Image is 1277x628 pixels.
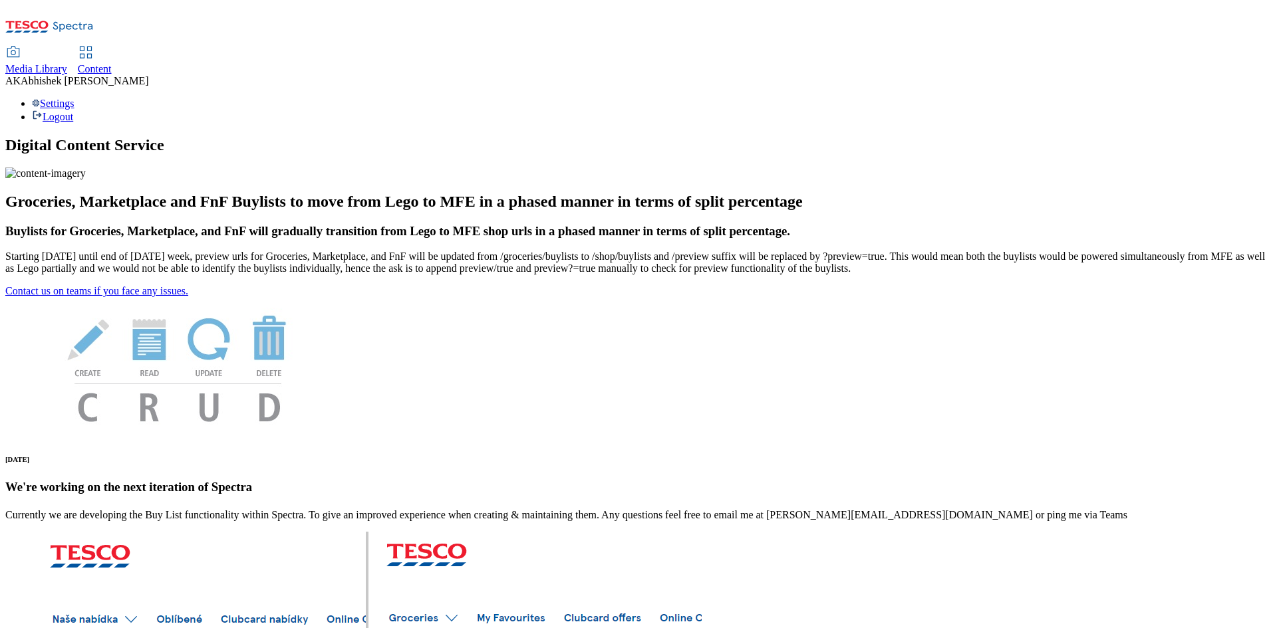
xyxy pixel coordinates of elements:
[5,509,1272,521] p: Currently we are developing the Buy List functionality within Spectra. To give an improved experi...
[32,111,73,122] a: Logout
[5,297,351,436] img: News Image
[5,75,21,86] span: AK
[5,136,1272,154] h1: Digital Content Service
[21,75,148,86] span: Abhishek [PERSON_NAME]
[78,47,112,75] a: Content
[5,251,1272,274] p: Starting [DATE] until end of [DATE] week, preview urls for Groceries, Marketplace, and FnF will b...
[5,224,1272,239] h3: Buylists for Groceries, Marketplace, and FnF will gradually transition from Lego to MFE shop urls...
[32,98,74,109] a: Settings
[5,167,86,179] img: content-imagery
[5,63,67,74] span: Media Library
[5,47,67,75] a: Media Library
[5,285,188,296] a: Contact us on teams if you face any issues.
[5,455,1272,463] h6: [DATE]
[78,63,112,74] span: Content
[5,193,1272,211] h2: Groceries, Marketplace and FnF Buylists to move from Lego to MFE in a phased manner in terms of s...
[5,480,1272,494] h3: We're working on the next iteration of Spectra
